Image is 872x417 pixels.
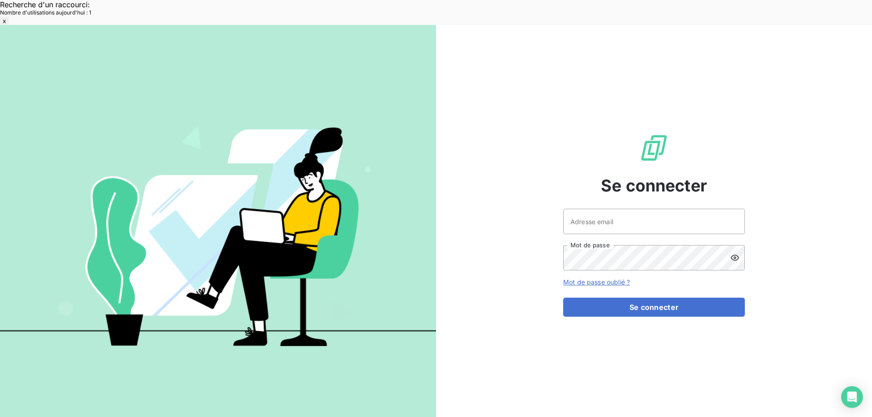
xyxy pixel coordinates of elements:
a: Mot de passe oublié ? [563,278,630,286]
span: Se connecter [601,173,707,198]
input: placeholder [563,209,745,234]
img: Logo LeanPay [639,133,669,162]
button: Se connecter [563,298,745,317]
div: Open Intercom Messenger [841,386,863,408]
